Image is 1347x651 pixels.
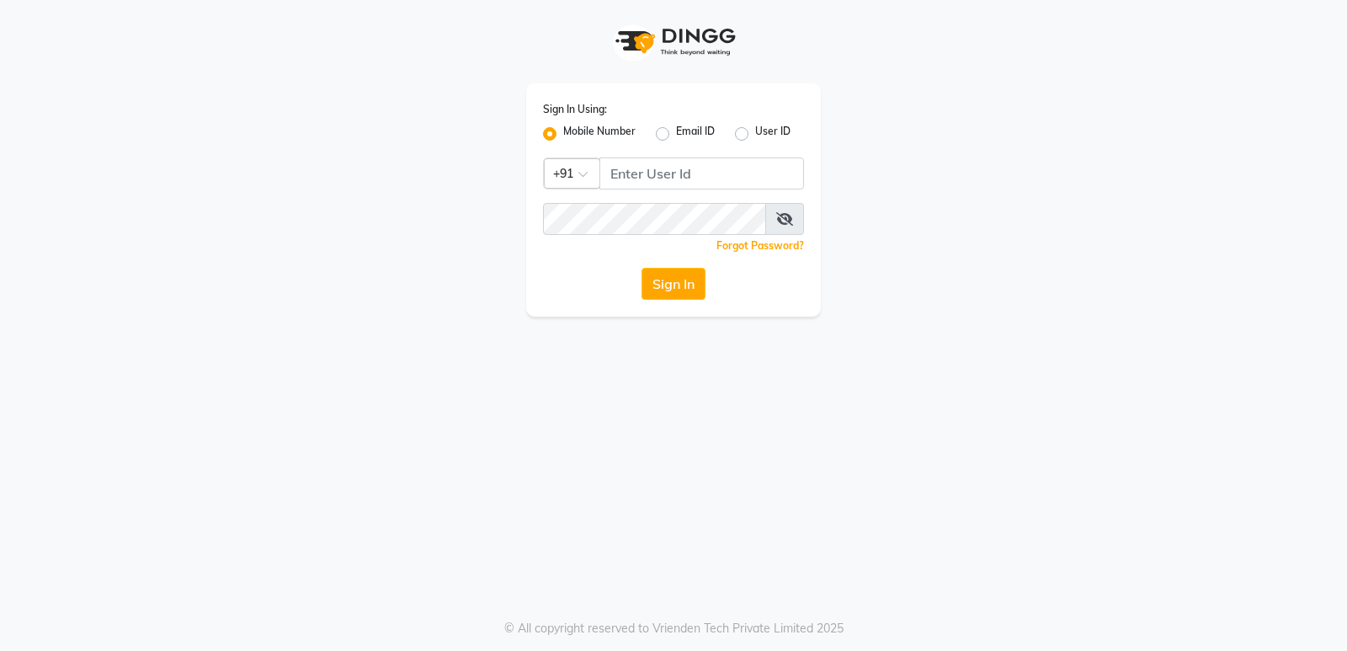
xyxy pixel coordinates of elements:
button: Sign In [642,268,705,300]
input: Username [543,203,766,235]
label: Mobile Number [563,124,636,144]
label: User ID [755,124,791,144]
input: Username [599,157,804,189]
label: Email ID [676,124,715,144]
a: Forgot Password? [716,239,804,252]
img: logo1.svg [606,17,741,67]
label: Sign In Using: [543,102,607,117]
